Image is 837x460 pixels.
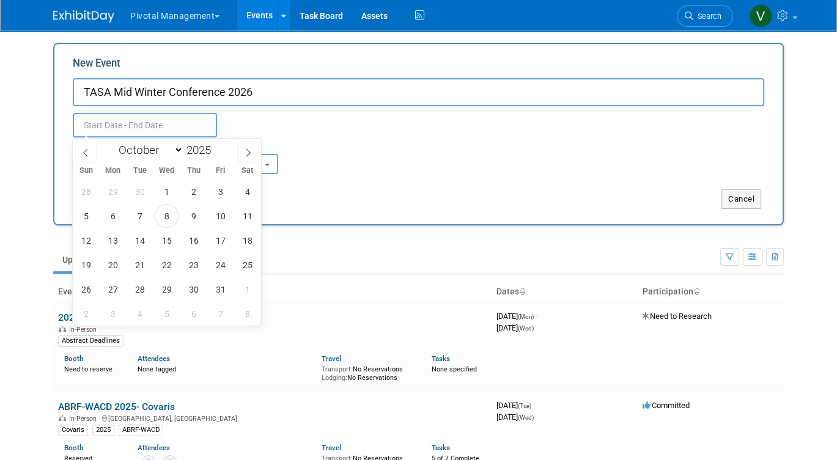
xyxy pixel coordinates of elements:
[64,363,119,374] div: Need to reserve
[127,167,153,175] span: Tue
[128,277,152,301] span: October 28, 2025
[235,228,259,252] span: October 18, 2025
[58,401,175,412] a: ABRF-WACD 2025- Covaris
[518,403,531,409] span: (Tue)
[53,282,492,302] th: Event
[518,325,534,332] span: (Wed)
[533,401,535,410] span: -
[138,444,170,452] a: Attendees
[721,189,761,209] button: Cancel
[64,444,83,452] a: Booth
[492,282,638,302] th: Dates
[643,401,690,410] span: Committed
[101,228,125,252] span: October 13, 2025
[432,444,450,452] a: Tasks
[74,302,98,326] span: November 2, 2025
[155,204,179,228] span: October 8, 2025
[749,4,772,27] img: Valerie Weld
[92,425,114,436] div: 2025
[208,277,232,301] span: October 31, 2025
[73,56,120,75] label: New Event
[128,302,152,326] span: November 4, 2025
[235,277,259,301] span: November 1, 2025
[182,228,205,252] span: October 16, 2025
[519,287,525,296] a: Sort by Start Date
[69,415,100,423] span: In-Person
[128,253,152,277] span: October 21, 2025
[101,302,125,326] span: November 3, 2025
[58,413,487,423] div: [GEOGRAPHIC_DATA], [GEOGRAPHIC_DATA]
[73,167,100,175] span: Sun
[182,204,205,228] span: October 9, 2025
[182,253,205,277] span: October 23, 2025
[69,326,100,334] span: In-Person
[58,425,88,436] div: Covaris
[101,180,125,203] span: September 29, 2025
[138,354,170,363] a: Attendees
[58,312,210,323] a: 2025/2026 ABSTRACT DEADLINES
[53,10,114,23] img: ExhibitDay
[119,425,163,436] div: ABRF-WACD
[59,326,66,332] img: In-Person Event
[208,302,232,326] span: November 7, 2025
[138,363,312,374] div: None tagged
[536,312,537,321] span: -
[208,253,232,277] span: October 24, 2025
[208,228,232,252] span: October 17, 2025
[235,253,259,277] span: October 25, 2025
[322,363,413,382] div: No Reservations No Reservations
[128,204,152,228] span: October 7, 2025
[74,204,98,228] span: October 5, 2025
[101,277,125,301] span: October 27, 2025
[322,365,353,373] span: Transport:
[195,137,299,153] div: Participation:
[155,253,179,277] span: October 22, 2025
[153,167,180,175] span: Wed
[207,167,234,175] span: Fri
[155,277,179,301] span: October 29, 2025
[208,180,232,203] span: October 3, 2025
[64,354,83,363] a: Booth
[432,365,477,373] span: None specified
[518,414,534,421] span: (Wed)
[180,167,207,175] span: Thu
[182,277,205,301] span: October 30, 2025
[518,313,534,320] span: (Mon)
[496,412,534,422] span: [DATE]
[235,302,259,326] span: November 8, 2025
[322,374,347,382] span: Lodging:
[128,180,152,203] span: September 30, 2025
[693,287,699,296] a: Sort by Participation Type
[643,312,712,321] span: Need to Research
[128,228,152,252] span: October 14, 2025
[73,78,764,106] input: Name of Trade Show / Conference
[322,444,341,452] a: Travel
[100,167,127,175] span: Mon
[638,282,784,302] th: Participation
[74,180,98,203] span: September 28, 2025
[432,354,450,363] a: Tasks
[234,167,261,175] span: Sat
[155,302,179,326] span: November 5, 2025
[496,401,535,410] span: [DATE]
[58,335,124,346] div: Abstract Deadlines
[155,228,179,252] span: October 15, 2025
[73,113,217,137] input: Start Date - End Date
[113,142,183,158] select: Month
[182,180,205,203] span: October 2, 2025
[74,253,98,277] span: October 19, 2025
[74,277,98,301] span: October 26, 2025
[101,204,125,228] span: October 6, 2025
[101,253,125,277] span: October 20, 2025
[496,312,537,321] span: [DATE]
[155,180,179,203] span: October 1, 2025
[496,323,534,332] span: [DATE]
[693,12,721,21] span: Search
[182,302,205,326] span: November 6, 2025
[53,248,125,271] a: Upcoming82
[235,180,259,203] span: October 4, 2025
[677,5,733,27] a: Search
[235,204,259,228] span: October 11, 2025
[208,204,232,228] span: October 10, 2025
[74,228,98,252] span: October 12, 2025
